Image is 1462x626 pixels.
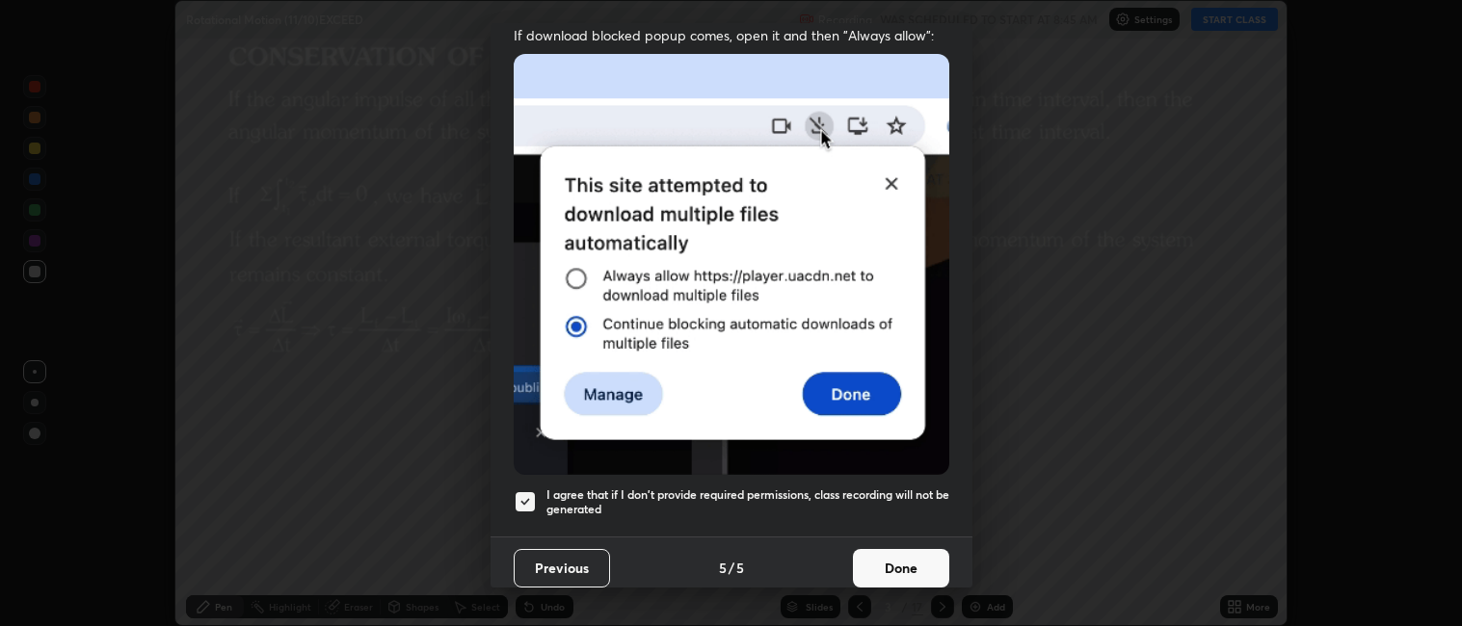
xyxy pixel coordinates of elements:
[853,549,949,587] button: Done
[736,558,744,578] h4: 5
[719,558,727,578] h4: 5
[514,549,610,587] button: Previous
[514,54,949,475] img: downloads-permission-blocked.gif
[546,487,949,517] h5: I agree that if I don't provide required permissions, class recording will not be generated
[514,26,949,44] span: If download blocked popup comes, open it and then "Always allow":
[729,558,734,578] h4: /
